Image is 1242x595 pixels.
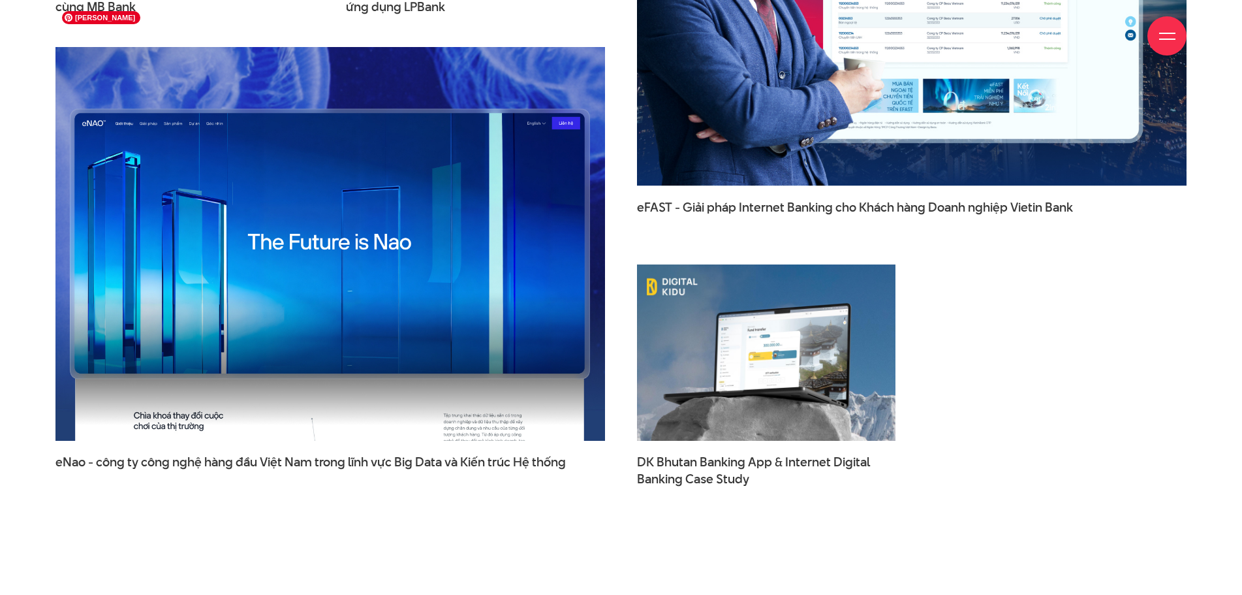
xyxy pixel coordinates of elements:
span: trúc [488,453,510,471]
span: Big [394,453,412,471]
span: Kiến [460,453,485,471]
span: Banking [787,199,833,216]
span: công [96,453,125,471]
span: - [675,199,680,216]
span: thống [532,453,566,471]
span: và [444,453,458,471]
span: eFAST [637,199,672,216]
span: vực [371,453,392,471]
span: Việt [260,453,282,471]
span: [PERSON_NAME] [62,11,140,24]
span: công [141,453,170,471]
span: ty [127,453,138,471]
span: hàng [897,199,925,216]
a: DK Bhutan Banking App & Internet DigitalBanking Case Study [637,454,895,487]
span: Bank [1045,199,1073,216]
span: nghiệp [968,199,1008,216]
span: Internet [739,199,784,216]
span: Khách [859,199,894,216]
span: Vietin [1010,199,1042,216]
span: Hệ [513,453,529,471]
span: đầu [236,453,257,471]
a: eNao - công ty công nghệ hàng đầu Việt Nam trong lĩnh vực Big Data và Kiến trúc Hệ thống [55,454,605,487]
span: - [88,453,93,471]
span: Doanh [928,199,965,216]
span: DK Bhutan Banking App & Internet Digital [637,454,895,487]
span: Data [415,453,442,471]
span: Banking Case Study [637,471,749,488]
span: pháp [707,199,736,216]
span: nghệ [172,453,202,471]
span: Nam [285,453,312,471]
span: hàng [204,453,233,471]
span: trong [315,453,345,471]
span: lĩnh [348,453,368,471]
span: Giải [683,199,704,216]
span: cho [835,199,856,216]
span: eNao [55,453,85,471]
a: eFAST - Giải pháp Internet Banking cho Khách hàng Doanh nghiệp Vietin Bank [637,199,1187,232]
